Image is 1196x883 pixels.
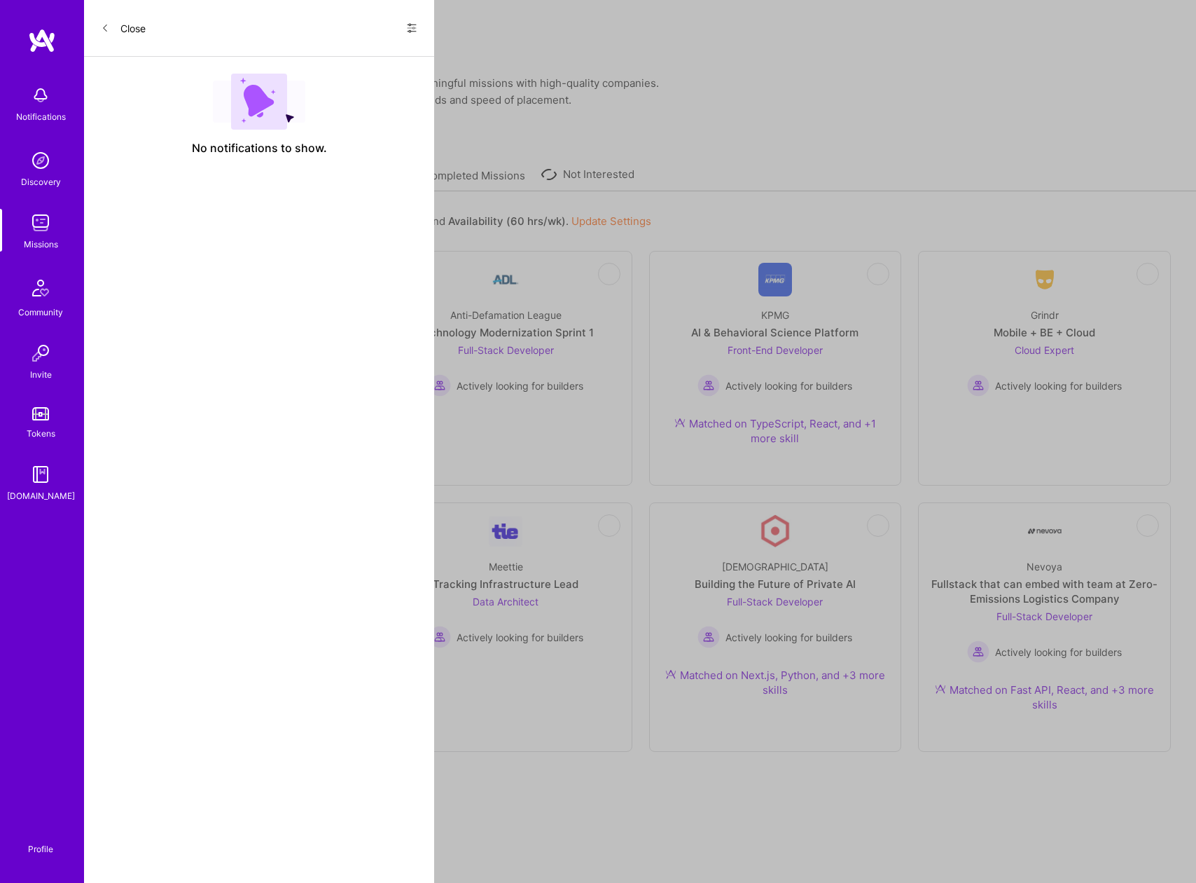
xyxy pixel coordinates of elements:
[24,237,58,252] div: Missions
[28,28,56,53] img: logo
[32,407,49,420] img: tokens
[30,367,52,382] div: Invite
[24,271,57,305] img: Community
[27,209,55,237] img: teamwork
[27,339,55,367] img: Invite
[23,827,58,855] a: Profile
[21,174,61,189] div: Discovery
[192,141,327,156] span: No notifications to show.
[27,460,55,488] img: guide book
[28,842,53,855] div: Profile
[27,426,55,441] div: Tokens
[18,305,63,320] div: Community
[213,74,305,130] img: empty
[27,146,55,174] img: discovery
[7,488,75,503] div: [DOMAIN_NAME]
[101,17,146,39] button: Close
